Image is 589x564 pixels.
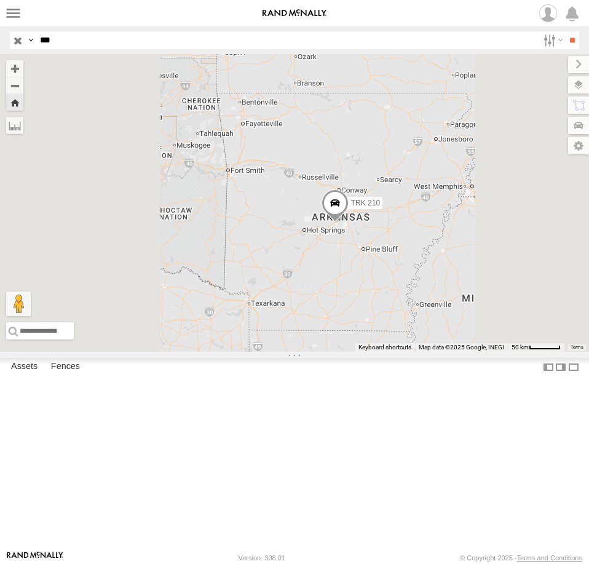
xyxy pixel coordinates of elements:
label: Hide Summary Table [567,358,580,376]
span: Map data ©2025 Google, INEGI [419,344,504,351]
span: TRK 210 [351,199,380,207]
label: Search Query [26,31,36,49]
label: Assets [5,359,44,376]
button: Zoom out [6,77,23,94]
a: Visit our Website [7,552,63,564]
label: Fences [45,359,86,376]
button: Zoom Home [6,94,23,111]
div: Version: 308.01 [239,554,285,562]
label: Dock Summary Table to the Right [555,358,567,376]
label: Measure [6,117,23,134]
button: Zoom in [6,60,23,77]
label: Search Filter Options [539,31,565,49]
div: © Copyright 2025 - [460,554,582,562]
button: Keyboard shortcuts [358,343,411,352]
img: rand-logo.svg [263,9,326,18]
a: Terms (opens in new tab) [571,345,583,350]
button: Map Scale: 50 km per 48 pixels [508,343,564,352]
span: 50 km [512,344,529,351]
label: Dock Summary Table to the Left [542,358,555,376]
label: Map Settings [568,137,589,154]
button: Drag Pegman onto the map to open Street View [6,292,31,316]
a: Terms and Conditions [517,554,582,562]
